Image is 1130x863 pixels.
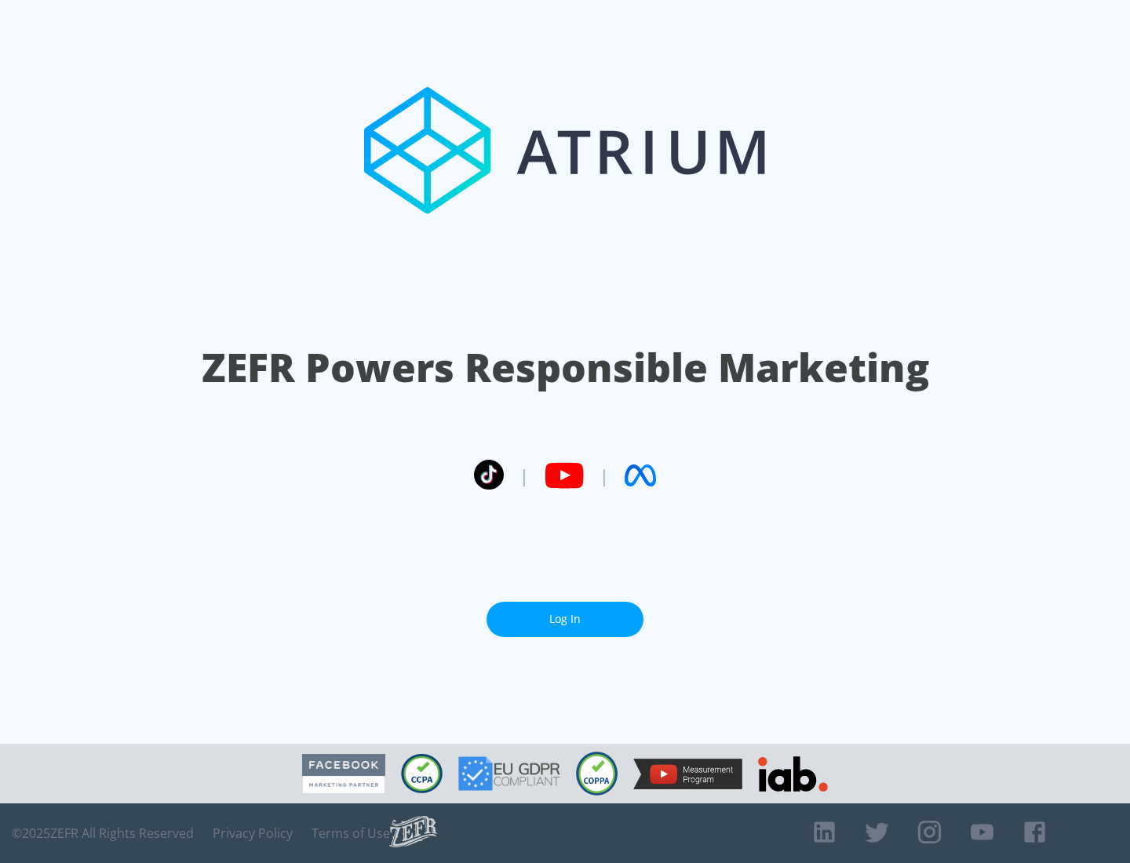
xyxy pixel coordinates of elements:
span: © 2025 ZEFR All Rights Reserved [12,825,194,841]
span: | [519,464,529,487]
a: Terms of Use [312,825,390,841]
img: YouTube Measurement Program [633,759,742,789]
img: COPPA Compliant [576,752,618,796]
h1: ZEFR Powers Responsible Marketing [202,340,929,395]
span: | [600,464,609,487]
img: IAB [758,756,828,792]
a: Privacy Policy [213,825,293,841]
img: Facebook Marketing Partner [302,754,385,794]
img: GDPR Compliant [458,756,560,791]
a: Log In [487,602,643,637]
img: CCPA Compliant [401,754,443,793]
